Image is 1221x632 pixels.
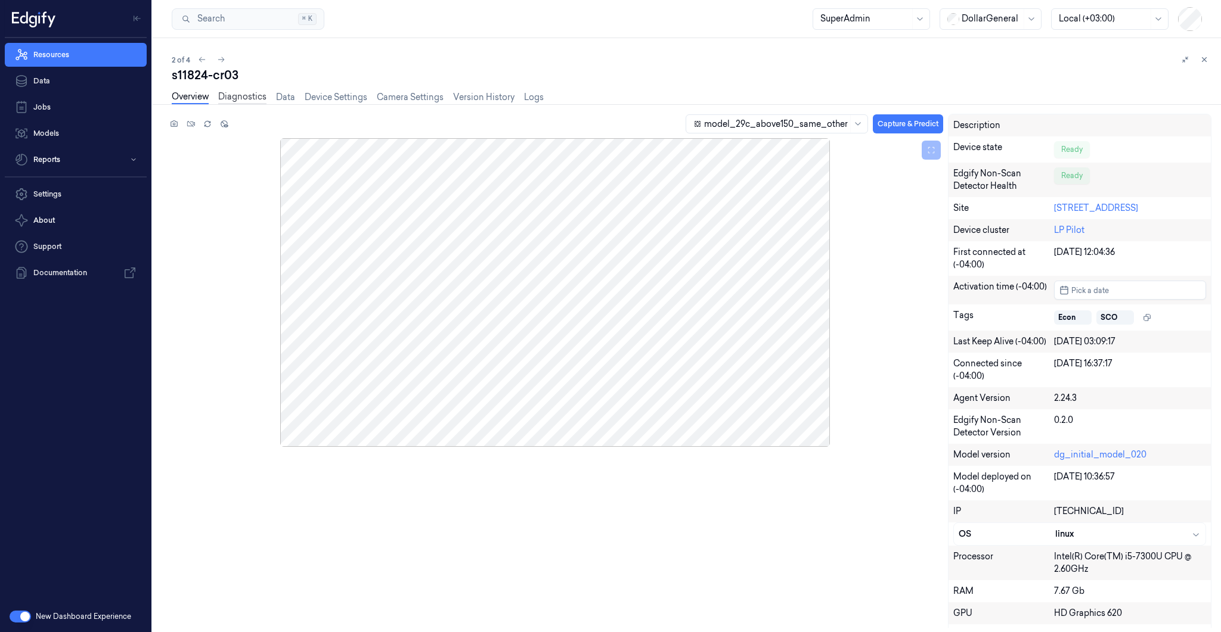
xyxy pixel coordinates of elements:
[1054,141,1090,158] div: Ready
[1054,357,1206,382] div: [DATE] 16:37:17
[1054,203,1138,213] a: [STREET_ADDRESS]
[953,392,1055,404] div: Agent Version
[953,607,1055,619] div: GPU
[1054,281,1206,300] button: Pick a date
[453,91,515,104] a: Version History
[305,91,367,104] a: Device Settings
[1069,285,1109,296] span: Pick a date
[276,91,295,104] a: Data
[953,357,1055,382] div: Connected since (-04:00)
[953,414,1055,439] div: Edgify Non-Scan Detector Version
[954,523,1205,545] button: OSlinux
[1054,225,1084,235] a: LP Pilot
[959,528,1056,540] div: OS
[1054,585,1206,597] div: 7.67 Gb
[5,148,147,172] button: Reports
[5,95,147,119] a: Jobs
[1054,471,1206,496] div: [DATE] 10:36:57
[953,224,1055,236] div: Device cluster
[1054,449,1146,460] a: dg_initial_model_020
[218,91,266,104] a: Diagnostics
[5,43,147,67] a: Resources
[5,208,147,232] button: About
[5,261,147,285] a: Documentation
[1054,246,1206,271] div: [DATE] 12:04:36
[377,91,444,104] a: Camera Settings
[172,91,209,104] a: Overview
[953,505,1055,518] div: IP
[953,550,1055,575] div: Processor
[953,309,1055,326] div: Tags
[1054,167,1090,184] div: Ready
[953,167,1055,192] div: Edgify Non-Scan Detector Health
[1101,312,1118,323] div: SCO
[172,55,190,65] span: 2 of 4
[1055,528,1201,540] div: linux
[953,119,1055,132] div: Description
[172,8,324,30] button: Search⌘K
[1054,392,1206,404] div: 2.24.3
[5,182,147,206] a: Settings
[193,13,225,25] span: Search
[1058,312,1076,323] div: Econ
[953,281,1055,300] div: Activation time (-04:00)
[1054,607,1206,619] div: HD Graphics 620
[953,471,1055,496] div: Model deployed on (-04:00)
[953,449,1055,461] div: Model version
[953,585,1055,597] div: RAM
[1054,505,1206,518] div: [TECHNICAL_ID]
[953,246,1055,271] div: First connected at (-04:00)
[953,335,1055,348] div: Last Keep Alive (-04:00)
[524,91,544,104] a: Logs
[873,114,943,133] button: Capture & Predict
[5,235,147,259] a: Support
[1054,550,1206,575] div: Intel(R) Core(TM) i5-7300U CPU @ 2.60GHz
[1054,414,1206,439] div: 0.2.0
[953,141,1055,158] div: Device state
[128,9,147,28] button: Toggle Navigation
[953,202,1055,214] div: Site
[5,122,147,145] a: Models
[5,69,147,93] a: Data
[172,67,1211,83] div: s11824-cr03
[1054,335,1206,348] div: [DATE] 03:09:17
